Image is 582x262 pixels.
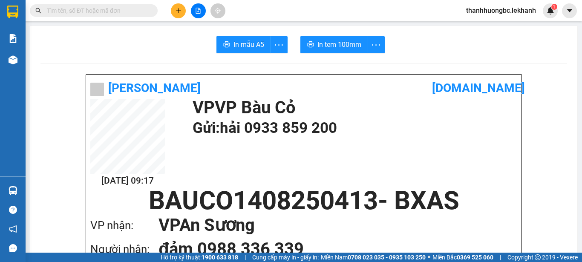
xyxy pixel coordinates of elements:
img: logo-vxr [7,6,18,18]
span: Miền Bắc [432,253,493,262]
button: caret-down [562,3,577,18]
span: Cung cấp máy in - giấy in: [252,253,319,262]
h1: VP VP Bàu Cỏ [193,99,513,116]
button: file-add [191,3,206,18]
strong: 0708 023 035 - 0935 103 250 [348,254,426,261]
img: solution-icon [9,34,17,43]
span: file-add [195,8,201,14]
span: more [271,40,287,50]
button: aim [210,3,225,18]
strong: 1900 633 818 [202,254,238,261]
span: Hỗ trợ kỹ thuật: [161,253,238,262]
img: icon-new-feature [547,7,554,14]
h1: VP An Sương [158,213,500,237]
span: plus [176,8,182,14]
strong: 0369 525 060 [457,254,493,261]
b: [DOMAIN_NAME] [432,81,525,95]
div: Người nhận: [90,241,158,258]
span: In tem 100mm [317,39,361,50]
span: ⚪️ [428,256,430,259]
span: question-circle [9,206,17,214]
span: | [500,253,501,262]
span: notification [9,225,17,233]
img: warehouse-icon [9,55,17,64]
button: more [368,36,385,53]
input: Tìm tên, số ĐT hoặc mã đơn [47,6,147,15]
h2: [DATE] 09:17 [90,174,165,188]
span: search [35,8,41,14]
span: aim [215,8,221,14]
sup: 1 [551,4,557,10]
div: VP nhận: [90,217,158,234]
h1: BAUCO1408250413 - BXAS [90,188,517,213]
button: printerIn mẫu A5 [216,36,271,53]
span: more [368,40,384,50]
span: 1 [553,4,556,10]
img: warehouse-icon [9,186,17,195]
span: printer [223,41,230,49]
span: | [245,253,246,262]
span: thanhhuongbc.lekhanh [459,5,543,16]
span: Miền Nam [321,253,426,262]
b: [PERSON_NAME] [108,81,201,95]
button: more [271,36,288,53]
h1: đảm 0988 336 339 [158,237,500,261]
span: printer [307,41,314,49]
button: plus [171,3,186,18]
button: printerIn tem 100mm [300,36,368,53]
span: copyright [535,254,541,260]
span: message [9,244,17,252]
h1: Gửi: hải 0933 859 200 [193,116,513,140]
span: In mẫu A5 [233,39,264,50]
span: caret-down [566,7,573,14]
